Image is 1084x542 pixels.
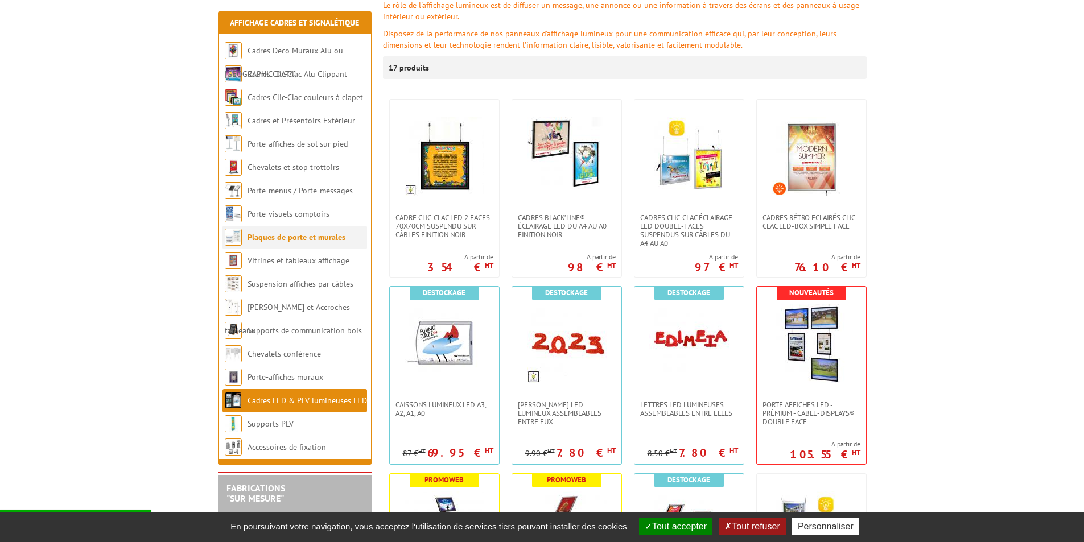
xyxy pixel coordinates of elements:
img: Porte-affiches muraux [225,369,242,386]
a: Cadres Black’Line® éclairage LED du A4 au A0 finition noir [512,213,621,239]
b: Promoweb [547,475,586,485]
font: Disposez de la performance de nos panneaux d'affichage lumineux pour une communication efficace q... [383,28,836,50]
img: Porte-affiches de sol sur pied [225,135,242,152]
img: Lettres LED lumineuses assemblables entre elles [649,304,729,383]
a: Vitrines et tableaux affichage [248,255,349,266]
sup: HT [852,448,860,457]
a: [PERSON_NAME] LED lumineux assemblables entre eux [512,400,621,426]
p: 9.90 € [525,449,555,458]
a: Cadres Rétro Eclairés Clic-Clac LED-Box simple face [757,213,866,230]
p: 7.80 € [557,449,616,456]
a: Chevalets et stop trottoirs [248,162,339,172]
span: Lettres LED lumineuses assemblables entre elles [640,400,738,417]
span: A partir de [794,253,860,262]
a: Porte-affiches muraux [248,372,323,382]
b: Destockage [423,288,465,297]
img: Chevalets conférence [225,345,242,362]
a: [PERSON_NAME] et Accroches tableaux [225,302,350,336]
img: Cadres Rétro Eclairés Clic-Clac LED-Box simple face [772,117,851,196]
span: A partir de [695,253,738,262]
a: Chevalets conférence [248,349,321,359]
span: A partir de [790,440,860,449]
sup: HT [607,446,616,456]
b: Destockage [667,475,710,485]
a: Cadres Clic-Clac couleurs à clapet [248,92,363,102]
b: Destockage [545,288,588,297]
img: Chiffres LED lumineux assemblables entre eux [527,304,607,383]
img: Suspension affiches par câbles [225,275,242,292]
span: En poursuivant votre navigation, vous acceptez l'utilisation de services tiers pouvant installer ... [225,522,633,531]
a: Porte-visuels comptoirs [248,209,329,219]
p: 87 € [403,449,426,458]
sup: HT [729,260,738,270]
button: Tout accepter [639,518,712,535]
p: 354 € [427,264,493,271]
a: Porte-menus / Porte-messages [248,185,353,196]
sup: HT [729,446,738,456]
p: 8.50 € [648,449,677,458]
img: Cadre Clic-Clac LED 2 faces 70x70cm suspendu sur câbles finition noir [405,117,484,196]
span: Cadres Rétro Eclairés Clic-Clac LED-Box simple face [762,213,860,230]
a: Cadres Deco Muraux Alu ou [GEOGRAPHIC_DATA] [225,45,343,79]
img: Porte-menus / Porte-messages [225,182,242,199]
a: Caissons lumineux LED A3, A2, A1, A0 [390,400,499,417]
sup: HT [485,446,493,456]
sup: HT [547,447,555,455]
img: Porte-visuels comptoirs [225,205,242,222]
img: Supports PLV [225,415,242,432]
p: 98 € [568,264,616,271]
a: Porte-affiches de sol sur pied [248,139,348,149]
a: Cadre Clic-Clac LED 2 faces 70x70cm suspendu sur câbles finition noir [390,213,499,239]
img: Cimaises et Accroches tableaux [225,299,242,316]
img: Cadres et Présentoirs Extérieur [225,112,242,129]
a: Affichage Cadres et Signalétique [230,18,359,28]
a: Suspension affiches par câbles [248,279,353,289]
p: 76.10 € [794,264,860,271]
img: Cadres LED & PLV lumineuses LED [225,392,242,409]
img: Porte Affiches LED - Prémium - Cable-Displays® Double face [772,304,851,383]
a: FABRICATIONS"Sur Mesure" [226,482,285,504]
sup: HT [607,260,616,270]
p: 105.55 € [790,451,860,458]
span: A partir de [427,253,493,262]
p: 97 € [695,264,738,271]
button: Tout refuser [719,518,785,535]
img: Vitrines et tableaux affichage [225,252,242,269]
p: 17 produits [389,56,431,79]
span: Cadres Black’Line® éclairage LED du A4 au A0 finition noir [518,213,616,239]
a: Supports PLV [248,419,294,429]
a: Lettres LED lumineuses assemblables entre elles [634,400,744,417]
a: Plaques de porte et murales [248,232,345,242]
span: Cadres clic-clac éclairage LED double-faces suspendus sur câbles du A4 au A0 [640,213,738,247]
span: Cadre Clic-Clac LED 2 faces 70x70cm suspendu sur câbles finition noir [395,213,493,239]
b: Promoweb [424,475,464,485]
sup: HT [485,260,493,270]
button: Personnaliser (fenêtre modale) [792,518,859,535]
img: Caissons lumineux LED A3, A2, A1, A0 [405,304,484,383]
b: Destockage [667,288,710,297]
span: Porte Affiches LED - Prémium - Cable-Displays® Double face [762,400,860,426]
a: Supports de communication bois [248,325,362,336]
sup: HT [418,447,426,455]
img: Accessoires de fixation [225,438,242,456]
img: Cadres Deco Muraux Alu ou Bois [225,42,242,59]
a: Accessoires de fixation [248,442,326,452]
img: Cadres clic-clac éclairage LED double-faces suspendus sur câbles du A4 au A0 [649,117,729,196]
img: Cadres Black’Line® éclairage LED du A4 au A0 finition noir [527,117,607,196]
span: A partir de [568,253,616,262]
sup: HT [670,447,677,455]
a: Cadres Clic-Clac Alu Clippant [248,69,347,79]
span: Caissons lumineux LED A3, A2, A1, A0 [395,400,493,417]
p: 69.95 € [427,449,493,456]
b: Nouveautés [789,288,834,297]
img: Chevalets et stop trottoirs [225,159,242,176]
a: Cadres et Présentoirs Extérieur [248,115,355,126]
a: Cadres clic-clac éclairage LED double-faces suspendus sur câbles du A4 au A0 [634,213,744,247]
sup: HT [852,260,860,270]
a: Cadres LED & PLV lumineuses LED [248,395,367,406]
img: Plaques de porte et murales [225,229,242,246]
a: Porte Affiches LED - Prémium - Cable-Displays® Double face [757,400,866,426]
img: Cadres Clic-Clac couleurs à clapet [225,89,242,106]
span: [PERSON_NAME] LED lumineux assemblables entre eux [518,400,616,426]
p: 7.80 € [679,449,738,456]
